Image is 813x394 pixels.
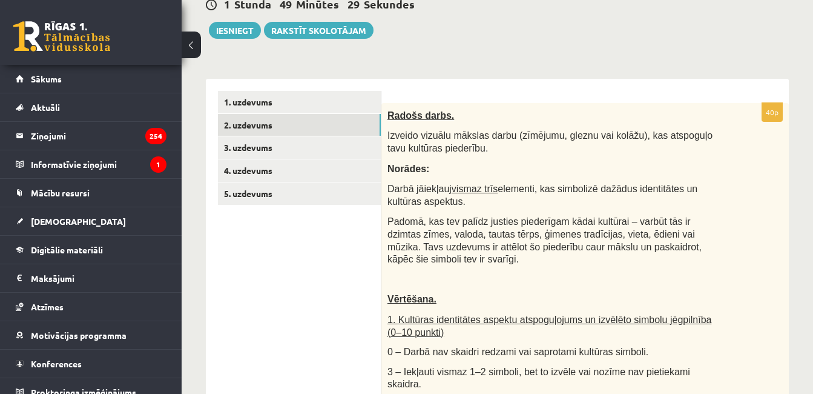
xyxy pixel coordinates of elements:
a: Sākums [16,65,166,93]
a: Mācību resursi [16,179,166,207]
legend: Maksājumi [31,264,166,292]
i: 254 [145,128,166,144]
span: Izveido vizuālu mākslas darbu (zīmējumu, gleznu vai kolāžu), kas atspoguļo tavu kultūras piederību. [387,130,713,153]
span: 0 – Darbā nav skaidri redzami vai saprotami kultūras simboli. [387,347,648,357]
span: Darbā jāiekļauj elementi, kas simbolizē dažādus identitātes un kultūras aspektus. [387,184,697,207]
span: [DEMOGRAPHIC_DATA] [31,216,126,227]
a: Motivācijas programma [16,321,166,349]
legend: Ziņojumi [31,122,166,150]
u: vismaz trīs [452,184,498,194]
a: 4. uzdevums [218,159,381,182]
a: [DEMOGRAPHIC_DATA] [16,207,166,235]
a: Ziņojumi254 [16,122,166,150]
p: 40p [762,102,783,122]
span: Padomā, kas tev palīdz justies piederīgam kādai kultūrai – varbūt tās ir dzimtas zīmes, valoda, t... [387,216,702,264]
span: Motivācijas programma [31,330,127,341]
body: Editor, wiswyg-editor-user-answer-47433837240000 [12,12,382,25]
a: Maksājumi [16,264,166,292]
span: Mācību resursi [31,187,90,198]
a: Aktuāli [16,93,166,121]
span: Konferences [31,358,82,369]
span: 1. Kultūras identitātes aspektu atspoguļojums un izvēlēto simbolu jēgpilnība (0–10 punkti) [387,315,711,338]
a: Informatīvie ziņojumi1 [16,150,166,178]
span: 3 – Iekļauti vismaz 1–2 simboli, bet to izvēle vai nozīme nav pietiekami skaidra. [387,367,690,390]
a: 1. uzdevums [218,91,381,113]
legend: Informatīvie ziņojumi [31,150,166,178]
span: Vērtēšana. [387,294,436,304]
a: Atzīmes [16,293,166,321]
span: Atzīmes [31,301,64,312]
span: Sākums [31,73,62,84]
a: Rīgas 1. Tālmācības vidusskola [13,21,110,52]
span: Radošs darbs. [387,110,454,121]
a: 2. uzdevums [218,114,381,136]
a: 5. uzdevums [218,182,381,205]
span: Digitālie materiāli [31,244,103,255]
a: Digitālie materiāli [16,236,166,264]
span: Aktuāli [31,102,60,113]
i: 1 [150,156,166,173]
a: Konferences [16,350,166,378]
span: Norādes: [387,164,429,174]
a: Rakstīt skolotājam [264,22,374,39]
a: 3. uzdevums [218,136,381,159]
button: Iesniegt [209,22,261,39]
